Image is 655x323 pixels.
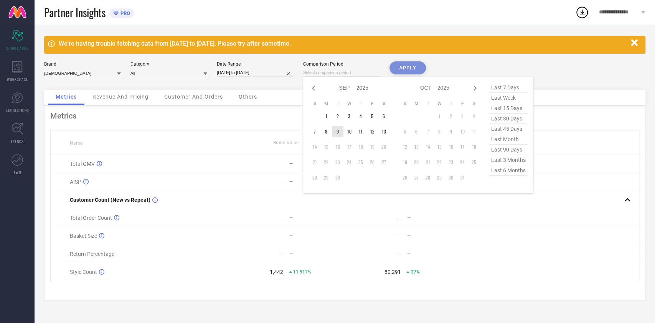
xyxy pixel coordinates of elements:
div: We're having trouble fetching data from [DATE] to [DATE]. Please try after sometime. [59,40,627,47]
div: — [289,161,345,166]
td: Tue Sep 23 2025 [332,157,343,168]
span: last month [489,134,528,145]
td: Mon Sep 22 2025 [320,157,332,168]
td: Thu Oct 23 2025 [445,157,457,168]
td: Mon Sep 08 2025 [320,126,332,137]
td: Thu Oct 30 2025 [445,172,457,183]
th: Tuesday [422,101,434,107]
div: — [397,251,401,257]
div: — [289,215,345,221]
td: Mon Sep 01 2025 [320,110,332,122]
span: Metrics [56,94,77,100]
span: Brand Value [273,140,299,145]
th: Saturday [378,101,389,107]
td: Thu Sep 11 2025 [355,126,366,137]
input: Select date range [217,69,294,77]
span: last 7 days [489,82,528,93]
div: — [407,251,462,257]
div: — [289,251,345,257]
td: Thu Sep 25 2025 [355,157,366,168]
td: Sun Oct 26 2025 [399,172,411,183]
td: Fri Oct 17 2025 [457,141,468,153]
td: Sun Sep 21 2025 [309,157,320,168]
td: Thu Sep 18 2025 [355,141,366,153]
td: Sun Oct 19 2025 [399,157,411,168]
td: Mon Oct 20 2025 [411,157,422,168]
td: Sat Sep 27 2025 [378,157,389,168]
td: Sat Sep 20 2025 [378,141,389,153]
td: Sun Oct 12 2025 [399,141,411,153]
div: Comparison Period [303,61,380,67]
span: Return Percentage [70,251,114,257]
td: Fri Sep 19 2025 [366,141,378,153]
th: Monday [411,101,422,107]
td: Fri Sep 05 2025 [366,110,378,122]
th: Thursday [445,101,457,107]
span: last 6 months [489,165,528,176]
div: Open download list [575,5,589,19]
td: Fri Oct 31 2025 [457,172,468,183]
th: Thursday [355,101,366,107]
span: TRENDS [11,138,24,144]
div: 1,442 [270,269,283,275]
span: Revenue And Pricing [92,94,148,100]
div: — [289,233,345,239]
td: Sun Sep 14 2025 [309,141,320,153]
td: Wed Oct 22 2025 [434,157,445,168]
div: — [397,233,401,239]
th: Monday [320,101,332,107]
td: Mon Oct 06 2025 [411,126,422,137]
div: Metrics [50,111,639,120]
td: Thu Oct 16 2025 [445,141,457,153]
div: — [289,179,345,185]
span: last 90 days [489,145,528,155]
div: — [279,179,284,185]
td: Wed Sep 17 2025 [343,141,355,153]
div: Category [130,61,207,67]
td: Fri Oct 03 2025 [457,110,468,122]
div: Date Range [217,61,294,67]
input: Select comparison period [303,69,380,77]
div: — [407,215,462,221]
span: 37% [411,269,419,275]
span: Style Count [70,269,97,275]
td: Fri Sep 12 2025 [366,126,378,137]
td: Mon Oct 13 2025 [411,141,422,153]
td: Sun Oct 05 2025 [399,126,411,137]
td: Tue Sep 16 2025 [332,141,343,153]
td: Mon Oct 27 2025 [411,172,422,183]
td: Tue Oct 21 2025 [422,157,434,168]
td: Tue Sep 09 2025 [332,126,343,137]
td: Thu Sep 04 2025 [355,110,366,122]
div: Brand [44,61,121,67]
span: Total GMV [70,161,95,167]
td: Thu Oct 09 2025 [445,126,457,137]
th: Friday [366,101,378,107]
td: Sat Oct 18 2025 [468,141,480,153]
span: last 3 months [489,155,528,165]
div: Next month [470,84,480,93]
td: Wed Oct 01 2025 [434,110,445,122]
span: last 30 days [489,114,528,124]
span: 11,917% [293,269,311,275]
td: Tue Oct 07 2025 [422,126,434,137]
span: Customer Count (New vs Repeat) [70,197,150,203]
span: AISP [70,179,81,185]
td: Mon Sep 29 2025 [320,172,332,183]
th: Sunday [309,101,320,107]
td: Mon Sep 15 2025 [320,141,332,153]
div: Previous month [309,84,318,93]
td: Wed Oct 08 2025 [434,126,445,137]
span: Total Order Count [70,215,112,221]
span: SUGGESTIONS [6,107,29,113]
th: Wednesday [343,101,355,107]
td: Sun Sep 07 2025 [309,126,320,137]
td: Wed Oct 29 2025 [434,172,445,183]
span: FWD [14,170,21,175]
td: Wed Oct 15 2025 [434,141,445,153]
span: last week [489,93,528,103]
td: Tue Oct 14 2025 [422,141,434,153]
div: — [279,251,284,257]
th: Sunday [399,101,411,107]
span: Basket Size [70,233,97,239]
